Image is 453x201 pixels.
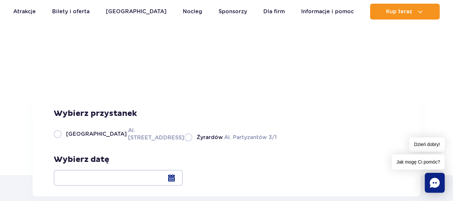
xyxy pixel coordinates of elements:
[392,154,445,170] span: Jak mogę Ci pomóc?
[13,4,36,20] a: Atrakcje
[409,137,445,152] span: Dzień dobry!
[66,130,127,138] span: [GEOGRAPHIC_DATA]
[386,9,412,15] span: Kup teraz
[54,109,277,119] h3: Wybierz przystanek
[425,173,445,193] div: Chat
[54,155,183,165] h3: Wybierz datę
[106,4,166,20] a: [GEOGRAPHIC_DATA]
[263,4,285,20] a: Dla firm
[54,126,176,141] label: Al. [STREET_ADDRESS]
[52,4,90,20] a: Bilety i oferta
[197,134,223,141] span: Żyrardów
[183,4,202,20] a: Nocleg
[219,4,247,20] a: Sponsorzy
[184,133,277,141] label: Al. Partyzantów 3/1
[301,4,354,20] a: Informacje i pomoc
[370,4,440,20] button: Kup teraz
